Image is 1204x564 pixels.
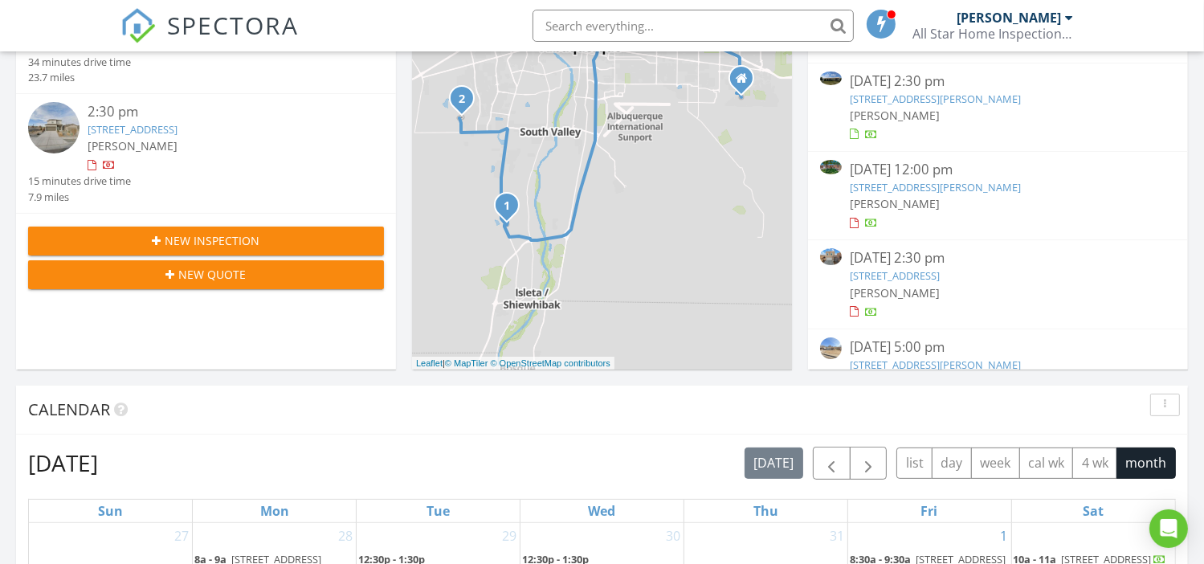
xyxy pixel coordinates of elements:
span: [PERSON_NAME] [850,285,940,300]
div: [PERSON_NAME] [957,10,1061,26]
a: Go to July 31, 2025 [826,523,847,549]
div: 15 minutes drive time [28,174,131,189]
a: [DATE] 2:30 pm [STREET_ADDRESS][PERSON_NAME] [PERSON_NAME] [820,72,1176,143]
a: [DATE] 5:00 pm [STREET_ADDRESS][PERSON_NAME] [PERSON_NAME] [820,337,1176,409]
button: [DATE] [745,448,803,479]
button: list [896,448,933,479]
a: [DATE] 2:30 pm [STREET_ADDRESS] [PERSON_NAME] [820,248,1176,320]
a: [STREET_ADDRESS] [850,268,940,283]
span: [PERSON_NAME] [88,138,178,153]
a: [STREET_ADDRESS][PERSON_NAME] [850,180,1021,194]
div: [DATE] 2:30 pm [850,72,1146,92]
div: [DATE] 12:00 pm [850,160,1146,180]
div: 2:30 pm [88,102,354,122]
a: Go to July 30, 2025 [663,523,684,549]
span: New Quote [179,266,247,283]
span: New Inspection [165,232,260,249]
div: [DATE] 2:30 pm [850,248,1146,268]
a: [STREET_ADDRESS] [88,122,178,137]
a: [STREET_ADDRESS][PERSON_NAME] [850,92,1021,106]
a: Go to July 27, 2025 [171,523,192,549]
div: 7.9 miles [28,190,131,205]
button: Previous month [813,447,851,480]
button: month [1116,448,1176,479]
a: Go to August 1, 2025 [998,523,1011,549]
a: Thursday [750,500,782,522]
img: streetview [820,337,842,359]
div: All Star Home Inspections, LLC [912,26,1073,42]
div: [DATE] 5:00 pm [850,337,1146,358]
h2: [DATE] [28,447,98,479]
input: Search everything... [533,10,854,42]
a: Sunday [95,500,126,522]
span: [PERSON_NAME] [850,108,940,123]
a: 2:30 pm [STREET_ADDRESS] [PERSON_NAME] 15 minutes drive time 7.9 miles [28,102,384,205]
img: The Best Home Inspection Software - Spectora [120,8,156,43]
div: 34 minutes drive time [28,55,131,70]
a: © OpenStreetMap contributors [491,358,610,368]
a: [STREET_ADDRESS][PERSON_NAME] [850,358,1021,372]
div: 2701 Chapulin Rd SW, Albuquerque, NM 87105 [507,205,516,215]
div: 23.7 miles [28,70,131,85]
button: New Quote [28,260,384,289]
span: [PERSON_NAME] [850,196,940,211]
a: Tuesday [423,500,453,522]
div: 1827 Black Gold Street SE, Albuquerque NM 87123 [741,78,751,88]
img: 9292884%2Fcover_photos%2Fr50xtfKv6VdEbNA3UWQW%2Fsmall.jpg [820,160,842,174]
div: Open Intercom Messenger [1149,509,1188,548]
div: | [412,357,614,370]
button: cal wk [1019,448,1074,479]
button: day [932,448,972,479]
a: Go to July 29, 2025 [499,523,520,549]
button: Next month [850,447,888,480]
i: 1 [504,201,510,212]
span: SPECTORA [167,8,299,42]
a: Go to July 28, 2025 [335,523,356,549]
a: Saturday [1080,500,1107,522]
img: streetview [28,102,80,153]
a: Leaflet [416,358,443,368]
div: 10753 Aspiration Ln SW, Albuquerque, NM 87121 [462,98,471,108]
button: New Inspection [28,227,384,255]
a: [DATE] 12:00 pm [STREET_ADDRESS][PERSON_NAME] [PERSON_NAME] [820,160,1176,231]
a: Wednesday [585,500,618,522]
button: week [971,448,1020,479]
a: Monday [257,500,292,522]
img: 9299246%2Fcover_photos%2FQ9XDcMiMHkSKKWXwIVwO%2Fsmall.jpg [820,248,842,264]
a: © MapTiler [445,358,488,368]
span: Calendar [28,398,110,420]
a: SPECTORA [120,22,299,55]
i: 2 [459,94,465,105]
button: 4 wk [1072,448,1117,479]
img: 9275518%2Fcover_photos%2FEOkB9rTZkFDmyHPNb4Ci%2Fsmall.jpg [820,72,842,85]
a: Friday [918,500,941,522]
